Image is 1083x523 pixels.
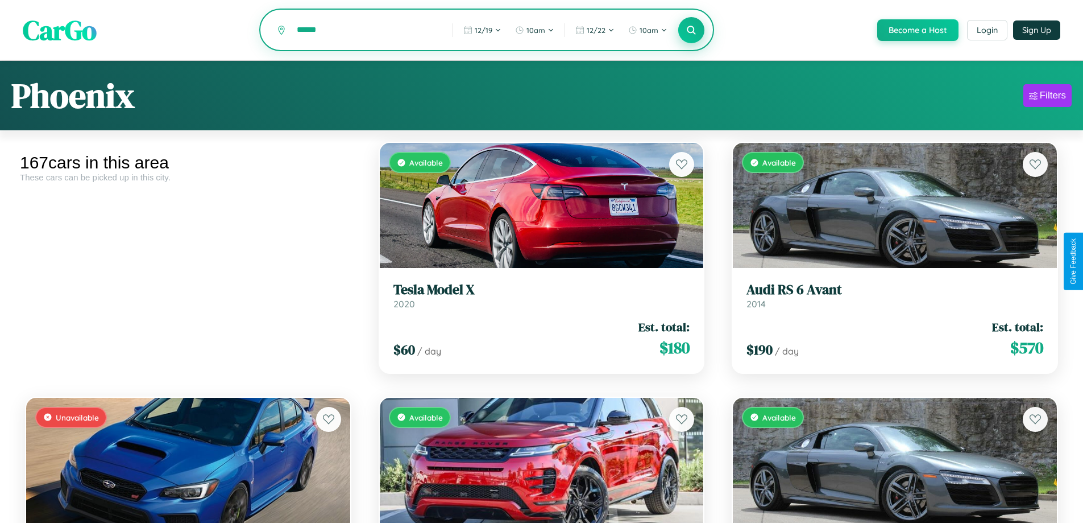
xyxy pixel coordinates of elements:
button: Sign Up [1013,20,1060,40]
button: 10am [623,21,673,39]
div: Filters [1040,90,1066,101]
span: 10am [640,26,658,35]
button: 12/22 [570,21,620,39]
span: Available [409,413,443,422]
span: 10am [526,26,545,35]
button: Login [967,20,1007,40]
span: Est. total: [638,319,690,335]
h1: Phoenix [11,72,135,119]
a: Tesla Model X2020 [393,282,690,310]
span: CarGo [23,11,97,49]
span: Available [762,413,796,422]
div: These cars can be picked up in this city. [20,172,356,182]
span: 2020 [393,298,415,310]
h3: Audi RS 6 Avant [746,282,1043,298]
div: Give Feedback [1069,238,1077,285]
span: 2014 [746,298,766,310]
span: / day [417,345,441,357]
span: Unavailable [56,413,99,422]
button: 10am [509,21,560,39]
span: / day [775,345,799,357]
h3: Tesla Model X [393,282,690,298]
span: $ 60 [393,340,415,359]
button: Become a Host [877,19,958,41]
span: Available [762,158,796,167]
button: Filters [1023,84,1072,107]
span: 12 / 19 [475,26,492,35]
span: 12 / 22 [587,26,605,35]
span: Est. total: [992,319,1043,335]
span: Available [409,158,443,167]
a: Audi RS 6 Avant2014 [746,282,1043,310]
button: 12/19 [458,21,507,39]
span: $ 180 [659,336,690,359]
div: 167 cars in this area [20,153,356,172]
span: $ 190 [746,340,773,359]
span: $ 570 [1010,336,1043,359]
